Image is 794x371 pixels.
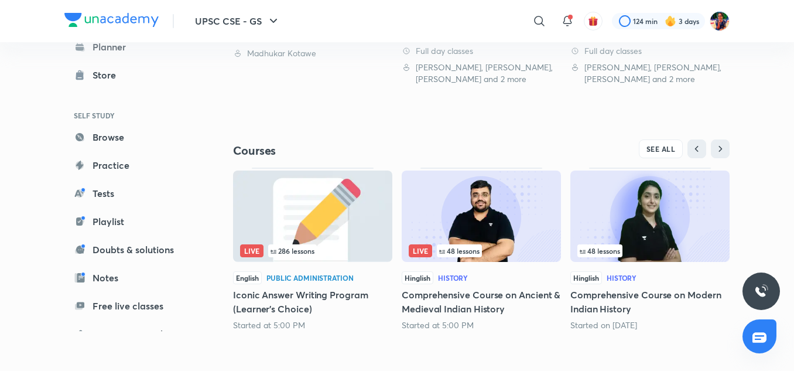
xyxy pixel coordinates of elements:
[64,105,200,125] h6: SELF STUDY
[188,9,288,33] button: UPSC CSE - GS
[240,244,385,257] div: infosection
[665,15,676,27] img: streak
[438,274,468,281] div: History
[233,319,392,331] div: Started at 5:00 PM
[577,244,723,257] div: infocontainer
[402,45,561,57] div: Full day classes
[577,244,723,257] div: infosection
[64,266,200,290] a: Notes
[64,322,200,346] a: 1:1 Live mentorship
[584,12,603,30] button: avatar
[570,45,730,57] div: Full day classes
[64,154,200,177] a: Practice
[439,247,480,254] span: 48 lessons
[577,244,723,257] div: left
[570,271,602,284] span: Hinglish
[607,274,636,281] div: History
[64,182,200,205] a: Tests
[64,210,200,233] a: Playlist
[64,13,159,27] img: Company Logo
[639,139,683,158] button: SEE ALL
[710,11,730,31] img: Solanki Ghorai
[402,271,433,284] span: Hinglish
[402,171,561,262] img: Thumbnail
[409,244,554,257] div: left
[233,171,392,262] img: Thumbnail
[64,13,159,30] a: Company Logo
[570,62,730,85] div: Sudarshan Gurjar, Saurabh Pandey, Arti Chhawari and 2 more
[402,319,561,331] div: Started at 5:00 PM
[570,319,730,331] div: Started on Aug 20
[233,47,392,59] div: Madhukar Kotawe
[240,244,263,257] span: Live
[754,284,768,298] img: ttu
[570,171,730,262] img: Thumbnail
[271,247,314,254] span: 286 lessons
[588,16,598,26] img: avatar
[240,244,385,257] div: infocontainer
[409,244,554,257] div: infosection
[64,294,200,318] a: Free live classes
[233,168,392,331] div: Iconic Answer Writing Program (Learner's Choice)
[233,271,262,284] span: English
[240,244,385,257] div: left
[409,244,554,257] div: infocontainer
[402,288,561,316] h5: Comprehensive Course on Ancient & Medieval Indian History
[233,143,481,158] h4: Courses
[409,244,432,257] span: Live
[64,63,200,87] a: Store
[402,168,561,331] div: Comprehensive Course on Ancient & Medieval Indian History
[570,288,730,316] h5: Comprehensive Course on Modern Indian History
[646,145,676,153] span: SEE ALL
[580,247,620,254] span: 48 lessons
[233,288,392,316] h5: Iconic Answer Writing Program (Learner's Choice)
[93,68,123,82] div: Store
[64,238,200,261] a: Doubts & solutions
[570,168,730,331] div: Comprehensive Course on Modern Indian History
[64,125,200,149] a: Browse
[402,62,561,85] div: Sudarshan Gurjar, Saurabh Pandey, Arti Chhawari and 2 more
[64,35,200,59] a: Planner
[266,274,353,281] div: Public Administration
